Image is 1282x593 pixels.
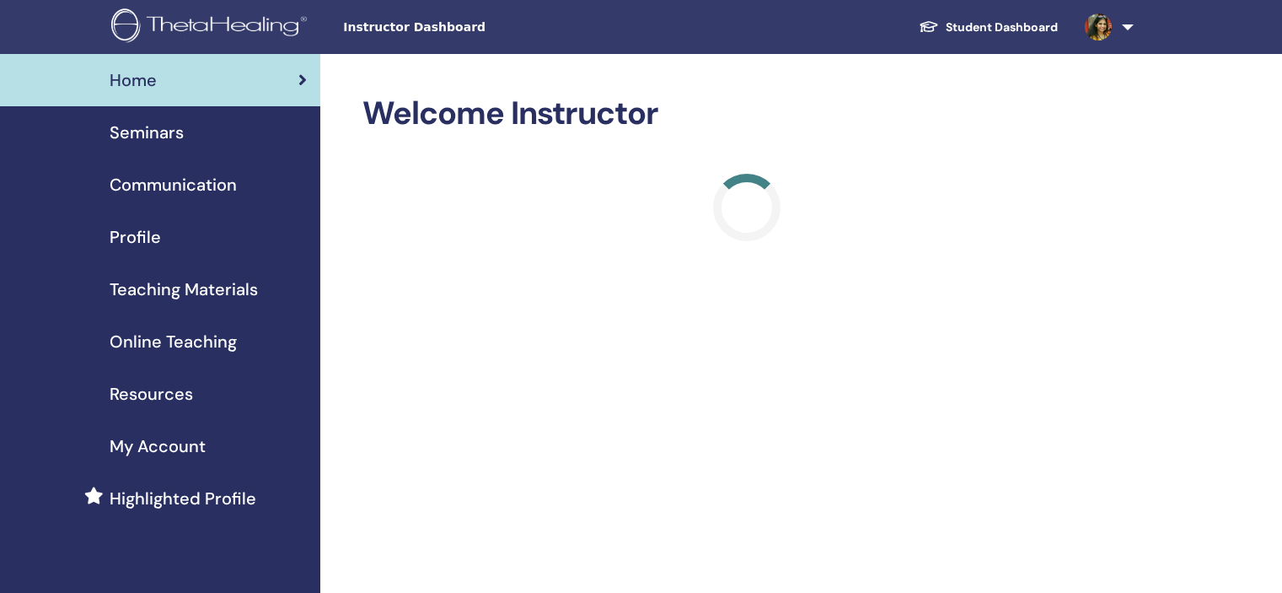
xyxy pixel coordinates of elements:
img: logo.png [111,8,313,46]
span: Communication [110,172,237,197]
span: Teaching Materials [110,277,258,302]
img: graduation-cap-white.svg [919,19,939,34]
a: Student Dashboard [905,12,1071,43]
h2: Welcome Instructor [362,94,1130,133]
span: Home [110,67,157,93]
span: Resources [110,381,193,407]
span: Instructor Dashboard [343,19,596,36]
img: default.jpg [1085,13,1112,40]
span: Highlighted Profile [110,486,256,511]
span: My Account [110,434,206,459]
span: Profile [110,224,161,250]
span: Online Teaching [110,329,237,354]
span: Seminars [110,120,184,145]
